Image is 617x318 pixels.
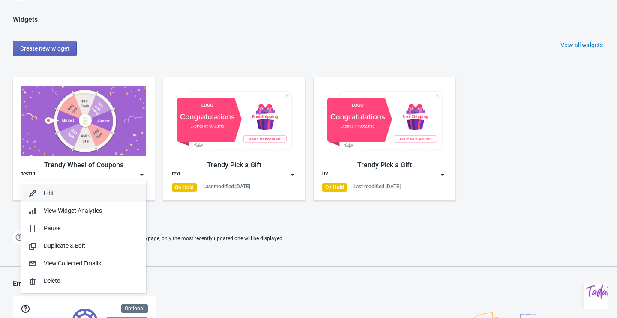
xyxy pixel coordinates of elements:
[121,304,148,313] div: Optional
[581,284,608,309] iframe: chat widget
[21,184,146,202] button: Edit
[21,237,146,255] button: Duplicate & Edit
[172,170,180,179] div: text
[21,202,146,220] button: View Widget Analytics
[21,220,146,237] button: Pause
[172,183,197,192] div: On Hold
[44,189,139,198] div: Edit
[138,170,146,179] img: dropdown.png
[21,170,36,179] div: test11
[353,183,401,190] div: Last modified: [DATE]
[21,86,146,156] img: trendy_game.png
[13,231,26,244] img: help.png
[438,170,447,179] img: dropdown.png
[322,160,447,170] div: Trendy Pick a Gift
[44,259,139,268] div: View Collected Emails
[288,170,297,179] img: dropdown.png
[21,272,146,290] button: Delete
[30,232,284,246] span: If two Widgets are enabled and targeting the same page, only the most recently updated one will b...
[13,41,77,56] button: Create new widget
[322,170,328,179] div: u2
[21,255,146,272] button: View Collected Emails
[560,41,603,49] div: View all widgets
[44,276,139,285] div: Delete
[322,183,347,192] div: On Hold
[172,86,297,156] img: gift_game_v2.jpg
[44,207,102,214] span: View Widget Analytics
[20,45,69,52] span: Create new widget
[203,183,250,190] div: Last modified: [DATE]
[21,160,146,170] div: Trendy Wheel of Coupons
[44,224,139,233] div: Pause
[172,160,297,170] div: Trendy Pick a Gift
[44,241,139,250] div: Duplicate & Edit
[322,86,447,156] img: gift_game_v2.jpg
